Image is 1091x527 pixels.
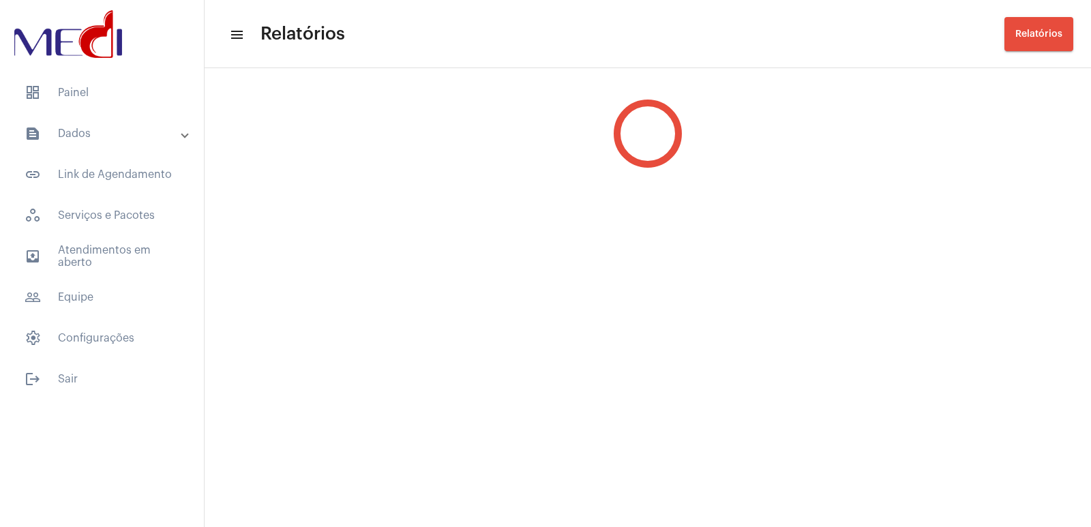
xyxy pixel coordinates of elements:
[25,289,41,305] mat-icon: sidenav icon
[14,363,190,395] span: Sair
[1015,29,1062,39] span: Relatórios
[229,27,243,43] mat-icon: sidenav icon
[11,7,125,61] img: d3a1b5fa-500b-b90f-5a1c-719c20e9830b.png
[14,158,190,191] span: Link de Agendamento
[25,371,41,387] mat-icon: sidenav icon
[14,76,190,109] span: Painel
[25,125,41,142] mat-icon: sidenav icon
[14,281,190,314] span: Equipe
[1004,17,1073,51] button: Relatórios
[260,23,345,45] span: Relatórios
[14,199,190,232] span: Serviços e Pacotes
[25,125,182,142] mat-panel-title: Dados
[25,85,41,101] span: sidenav icon
[25,330,41,346] span: sidenav icon
[8,117,204,150] mat-expansion-panel-header: sidenav iconDados
[14,322,190,355] span: Configurações
[25,248,41,265] mat-icon: sidenav icon
[25,207,41,224] span: sidenav icon
[25,166,41,183] mat-icon: sidenav icon
[14,240,190,273] span: Atendimentos em aberto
